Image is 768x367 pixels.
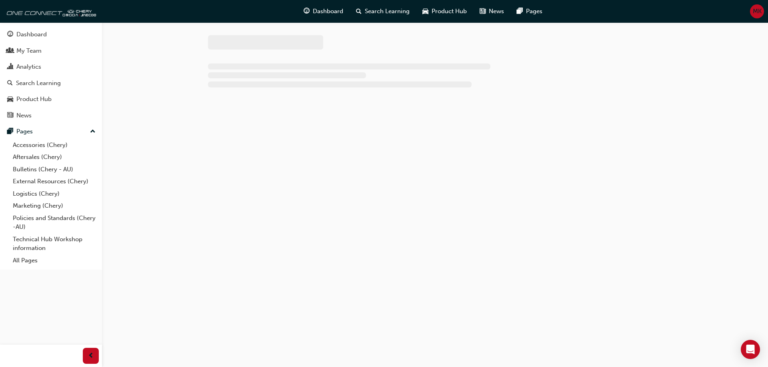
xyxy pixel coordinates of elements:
[3,76,99,91] a: Search Learning
[313,7,343,16] span: Dashboard
[16,79,61,88] div: Search Learning
[510,3,549,20] a: pages-iconPages
[16,46,42,56] div: My Team
[3,108,99,123] a: News
[517,6,523,16] span: pages-icon
[416,3,473,20] a: car-iconProduct Hub
[10,151,99,163] a: Aftersales (Chery)
[10,233,99,254] a: Technical Hub Workshop information
[7,112,13,119] span: news-icon
[741,340,760,359] div: Open Intercom Messenger
[304,6,310,16] span: guage-icon
[432,7,467,16] span: Product Hub
[10,139,99,151] a: Accessories (Chery)
[365,7,410,16] span: Search Learning
[90,127,96,137] span: up-icon
[88,351,94,361] span: prev-icon
[10,188,99,200] a: Logistics (Chery)
[16,127,33,136] div: Pages
[7,96,13,103] span: car-icon
[526,7,542,16] span: Pages
[473,3,510,20] a: news-iconNews
[753,7,762,16] span: MK
[16,30,47,39] div: Dashboard
[422,6,428,16] span: car-icon
[4,3,96,19] img: oneconnect
[489,7,504,16] span: News
[7,31,13,38] span: guage-icon
[3,44,99,58] a: My Team
[10,212,99,233] a: Policies and Standards (Chery -AU)
[16,62,41,71] div: Analytics
[297,3,350,20] a: guage-iconDashboard
[7,128,13,135] span: pages-icon
[7,48,13,55] span: people-icon
[10,163,99,176] a: Bulletins (Chery - AU)
[350,3,416,20] a: search-iconSearch Learning
[7,63,13,71] span: chart-icon
[356,6,362,16] span: search-icon
[3,124,99,139] button: Pages
[7,80,13,87] span: search-icon
[3,92,99,107] a: Product Hub
[10,175,99,188] a: External Resources (Chery)
[3,26,99,124] button: DashboardMy TeamAnalyticsSearch LearningProduct HubNews
[10,254,99,267] a: All Pages
[3,60,99,74] a: Analytics
[3,27,99,42] a: Dashboard
[16,111,32,120] div: News
[750,4,764,18] button: MK
[480,6,486,16] span: news-icon
[10,200,99,212] a: Marketing (Chery)
[16,95,52,104] div: Product Hub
